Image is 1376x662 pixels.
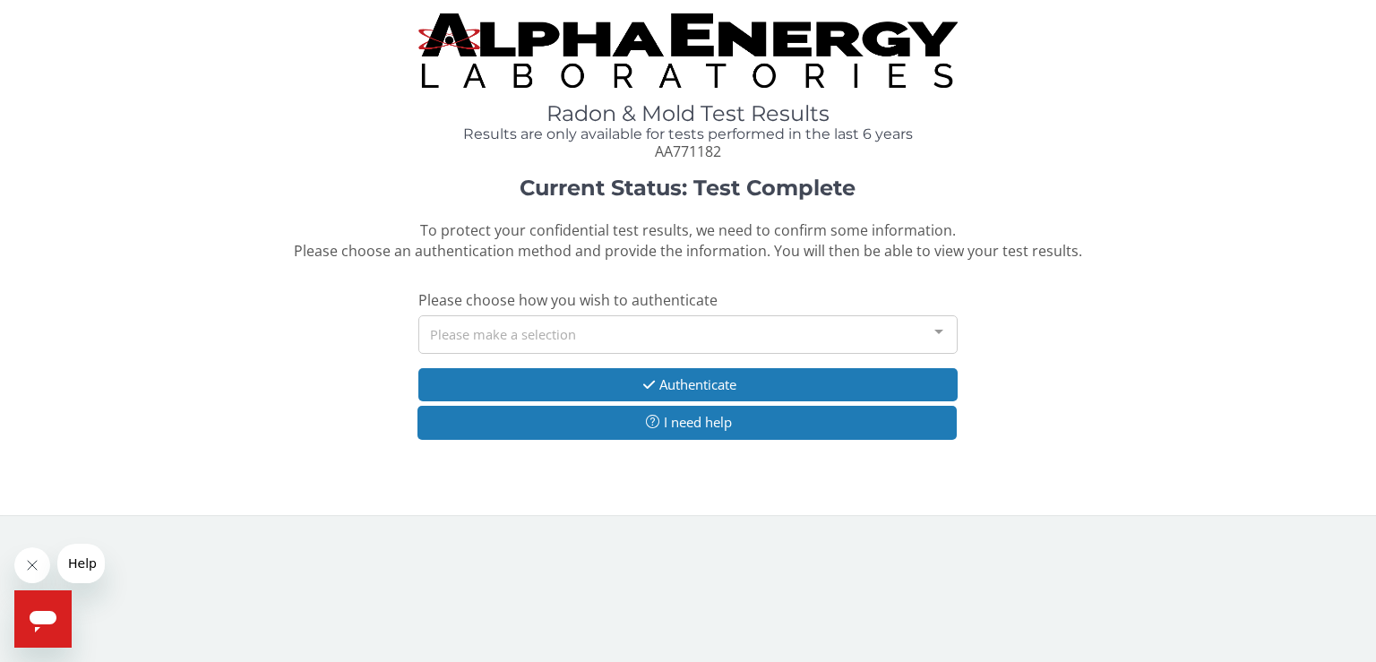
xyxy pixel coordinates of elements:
[418,13,958,88] img: TightCrop.jpg
[14,590,72,648] iframe: Button to launch messaging window
[655,142,721,161] span: AA771182
[57,544,105,583] iframe: Message from company
[430,323,576,344] span: Please make a selection
[520,175,856,201] strong: Current Status: Test Complete
[418,126,958,142] h4: Results are only available for tests performed in the last 6 years
[417,406,957,439] button: I need help
[418,368,958,401] button: Authenticate
[294,220,1082,261] span: To protect your confidential test results, we need to confirm some information. Please choose an ...
[418,290,718,310] span: Please choose how you wish to authenticate
[14,547,50,583] iframe: Close message
[418,102,958,125] h1: Radon & Mold Test Results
